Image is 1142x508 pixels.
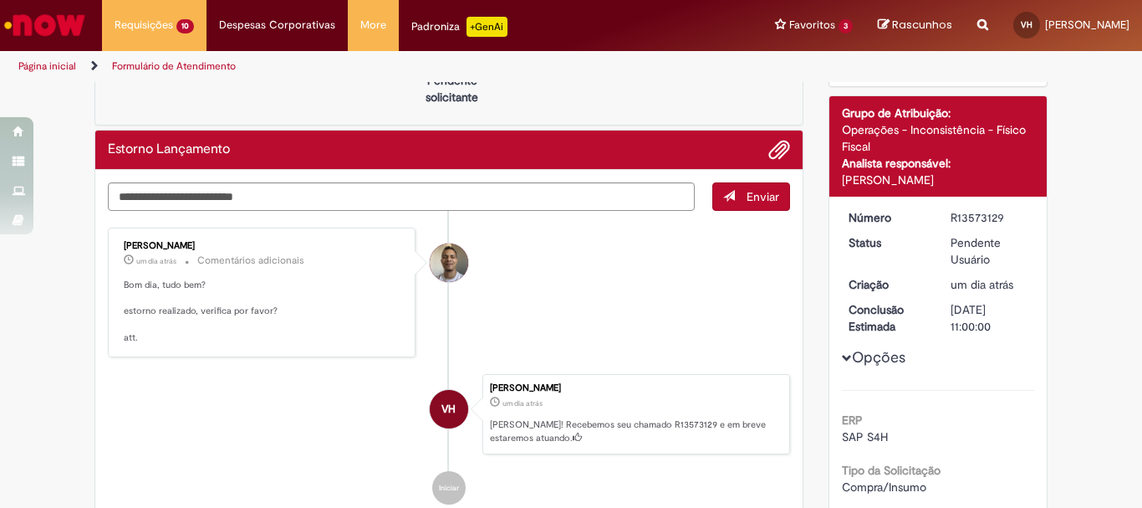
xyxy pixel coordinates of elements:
span: um dia atrás [502,398,543,408]
span: 3 [839,19,853,33]
div: [PERSON_NAME] [842,172,1035,188]
span: More [360,17,386,33]
span: Compra/Insumo [842,480,926,495]
a: Formulário de Atendimento [112,59,236,73]
div: Vitória Haro [430,390,468,428]
div: Analista responsável: [842,155,1035,172]
p: Bom dia, tudo bem? estorno realizado, verifica por favor? att. [124,279,402,345]
a: Rascunhos [878,18,952,33]
span: 10 [176,19,194,33]
div: Padroniza [411,17,507,37]
span: Enviar [747,189,779,204]
time: 27/09/2025 14:19:56 [951,277,1013,292]
span: SAP S4H [842,429,888,444]
div: Operações - Inconsistência - Físico Fiscal [842,121,1035,155]
img: ServiceNow [2,8,88,42]
button: Adicionar anexos [768,139,790,161]
div: 27/09/2025 14:19:56 [951,276,1028,293]
p: +GenAi [466,17,507,37]
dt: Criação [836,276,939,293]
div: Grupo de Atribuição: [842,105,1035,121]
div: [PERSON_NAME] [124,241,402,251]
span: um dia atrás [136,256,176,266]
span: VH [441,389,456,429]
ul: Trilhas de página [13,51,749,82]
span: Requisições [115,17,173,33]
button: Enviar [712,182,790,211]
div: Pendente Usuário [951,234,1028,268]
a: Página inicial [18,59,76,73]
h2: Estorno Lançamento Histórico de tíquete [108,142,230,157]
time: 27/09/2025 15:26:11 [136,256,176,266]
span: um dia atrás [951,277,1013,292]
b: Tipo da Solicitação [842,463,941,478]
div: [PERSON_NAME] [490,383,781,393]
time: 27/09/2025 14:19:56 [502,398,543,408]
div: [DATE] 11:00:00 [951,301,1028,335]
dt: Conclusão Estimada [836,301,939,335]
p: Pendente solicitante [411,72,492,105]
textarea: Digite sua mensagem aqui... [108,182,695,211]
div: R13573129 [951,209,1028,226]
p: [PERSON_NAME]! Recebemos seu chamado R13573129 e em breve estaremos atuando. [490,418,781,444]
div: Joziano De Jesus Oliveira [430,244,468,282]
dt: Número [836,209,939,226]
b: ERP [842,413,863,428]
dt: Status [836,234,939,251]
span: Despesas Corporativas [219,17,335,33]
li: Vitória Haro [108,374,790,454]
small: Comentários adicionais [197,254,304,268]
span: Favoritos [789,17,835,33]
span: Rascunhos [892,17,952,33]
span: VH [1021,19,1032,30]
span: [PERSON_NAME] [1045,18,1129,32]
